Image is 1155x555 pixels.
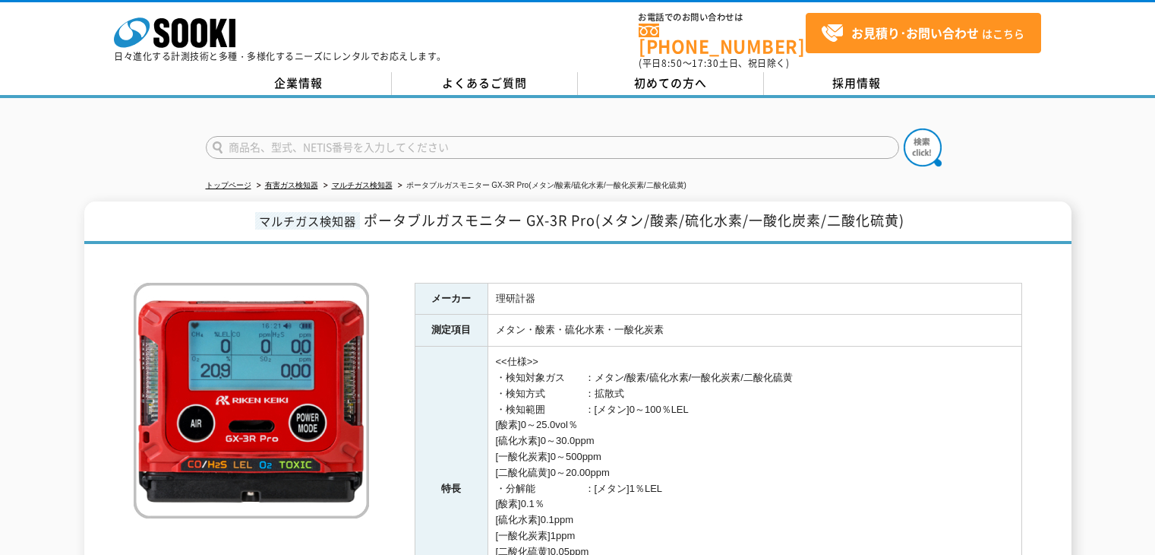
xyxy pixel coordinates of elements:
th: 測定項目 [415,315,488,347]
span: マルチガス検知器 [255,212,360,230]
span: お電話でのお問い合わせは [639,13,806,22]
a: よくあるご質問 [392,72,578,95]
li: ポータブルガスモニター GX-3R Pro(メタン/酸素/硫化水素/一酸化炭素/二酸化硫黄) [395,178,686,194]
a: 企業情報 [206,72,392,95]
th: メーカー [415,283,488,315]
input: 商品名、型式、NETIS番号を入力してください [206,136,899,159]
a: [PHONE_NUMBER] [639,24,806,55]
td: 理研計器 [488,283,1021,315]
p: 日々進化する計測技術と多種・多様化するニーズにレンタルでお応えします。 [114,52,447,61]
a: 採用情報 [764,72,950,95]
a: お見積り･お問い合わせはこちら [806,13,1041,53]
span: 17:30 [692,56,719,70]
span: はこちら [821,22,1024,45]
span: (平日 ～ 土日、祝日除く) [639,56,789,70]
img: btn_search.png [904,128,942,166]
a: トップページ [206,181,251,189]
span: 初めての方へ [634,75,707,91]
a: 初めての方へ [578,72,764,95]
td: メタン・酸素・硫化水素・一酸化炭素 [488,315,1021,347]
a: 有害ガス検知器 [265,181,318,189]
span: ポータブルガスモニター GX-3R Pro(メタン/酸素/硫化水素/一酸化炭素/二酸化硫黄) [364,210,904,230]
strong: お見積り･お問い合わせ [851,24,979,42]
a: マルチガス検知器 [332,181,393,189]
img: ポータブルガスモニター GX-3R Pro(メタン/酸素/硫化水素/一酸化炭素/二酸化硫黄) [134,283,369,519]
span: 8:50 [661,56,683,70]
